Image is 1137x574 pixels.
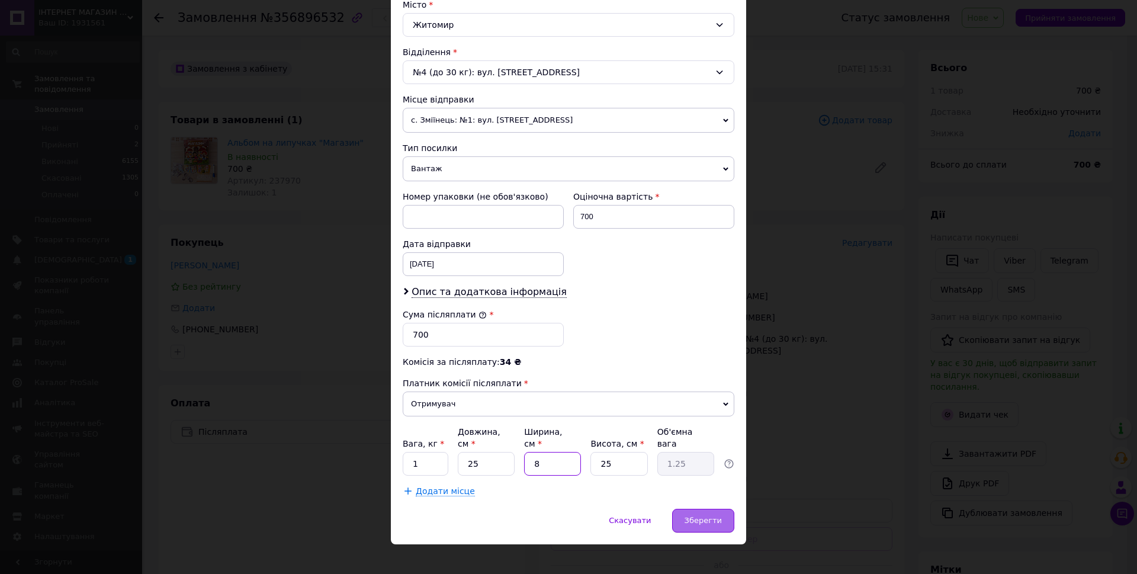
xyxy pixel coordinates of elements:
[403,13,734,37] div: Житомир
[403,439,444,448] label: Вага, кг
[412,286,567,298] span: Опис та додаткова інформація
[403,108,734,133] span: с. Зміїнець: №1: вул. [STREET_ADDRESS]
[590,439,644,448] label: Висота, см
[403,143,457,153] span: Тип посилки
[403,238,564,250] div: Дата відправки
[609,516,651,525] span: Скасувати
[403,392,734,416] span: Отримувач
[524,427,562,448] label: Ширина, см
[657,426,714,450] div: Об'ємна вага
[573,191,734,203] div: Оціночна вартість
[403,356,734,368] div: Комісія за післяплату:
[416,486,475,496] span: Додати місце
[403,191,564,203] div: Номер упаковки (не обов'язково)
[403,46,734,58] div: Відділення
[500,357,521,367] span: 34 ₴
[403,95,474,104] span: Місце відправки
[403,60,734,84] div: №4 (до 30 кг): вул. [STREET_ADDRESS]
[403,310,487,319] label: Сума післяплати
[403,156,734,181] span: Вантаж
[403,379,522,388] span: Платник комісії післяплати
[458,427,500,448] label: Довжина, см
[685,516,722,525] span: Зберегти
